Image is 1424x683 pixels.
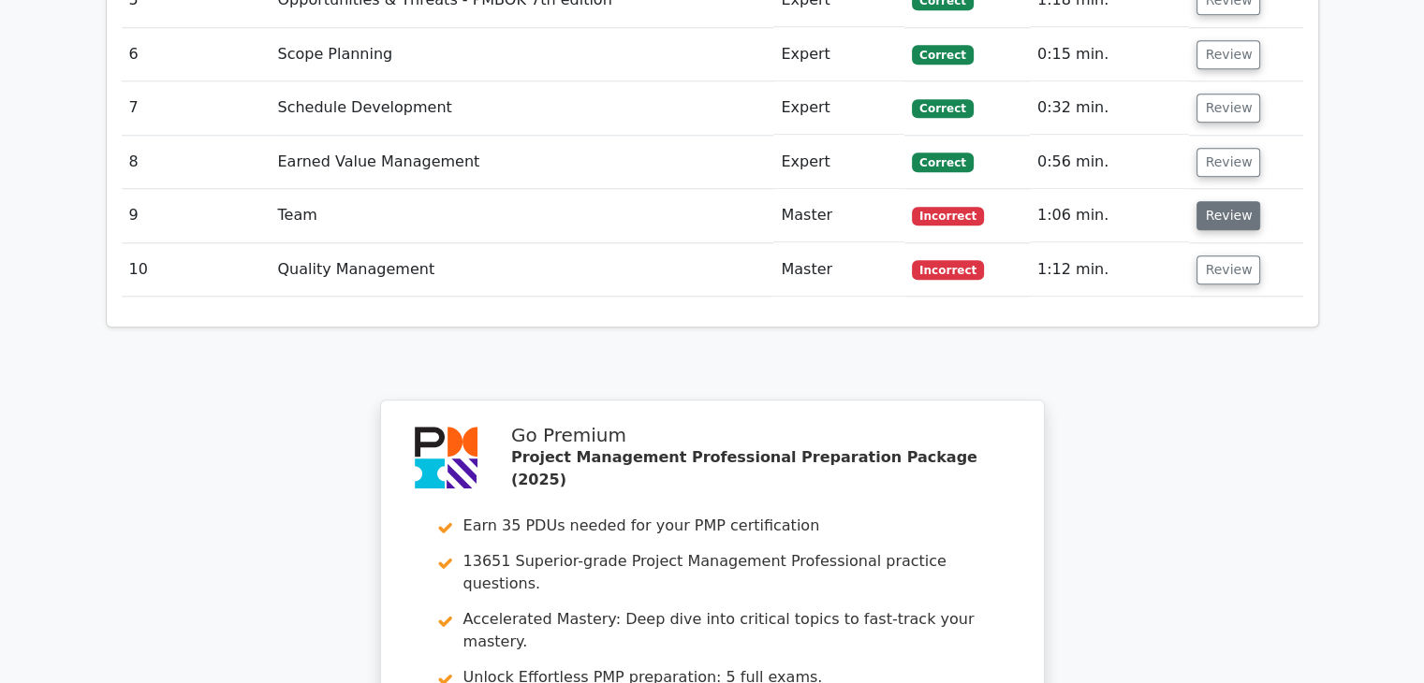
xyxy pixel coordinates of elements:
[912,45,973,64] span: Correct
[1030,189,1190,242] td: 1:06 min.
[270,243,773,297] td: Quality Management
[773,81,904,135] td: Expert
[270,136,773,189] td: Earned Value Management
[1030,28,1190,81] td: 0:15 min.
[270,189,773,242] td: Team
[122,189,271,242] td: 9
[1196,201,1260,230] button: Review
[1196,40,1260,69] button: Review
[1196,94,1260,123] button: Review
[122,28,271,81] td: 6
[912,260,984,279] span: Incorrect
[773,189,904,242] td: Master
[912,99,973,118] span: Correct
[773,136,904,189] td: Expert
[122,81,271,135] td: 7
[773,28,904,81] td: Expert
[270,28,773,81] td: Scope Planning
[1196,255,1260,284] button: Review
[1030,81,1190,135] td: 0:32 min.
[122,243,271,297] td: 10
[122,136,271,189] td: 8
[912,207,984,225] span: Incorrect
[1030,243,1190,297] td: 1:12 min.
[1030,136,1190,189] td: 0:56 min.
[912,153,973,171] span: Correct
[773,243,904,297] td: Master
[270,81,773,135] td: Schedule Development
[1196,148,1260,177] button: Review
